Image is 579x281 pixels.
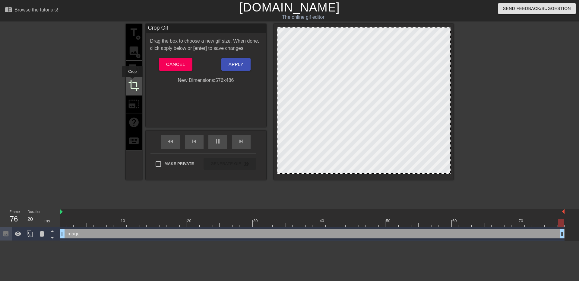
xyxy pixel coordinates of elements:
[214,138,221,145] span: pause
[5,6,12,13] span: menu_book
[239,1,340,14] a: [DOMAIN_NAME]
[5,209,23,227] div: Frame
[9,214,18,224] div: 76
[5,6,58,15] a: Browse the tutorials!
[452,218,458,224] div: 60
[503,5,571,12] span: Send Feedback/Suggestion
[146,24,266,33] div: Crop Gif
[165,161,194,167] span: Make Private
[187,218,192,224] div: 20
[146,77,266,84] div: New Dimensions: 576 x 486
[191,138,198,145] span: skip_previous
[320,218,325,224] div: 40
[121,218,126,224] div: 10
[14,7,58,12] div: Browse the tutorials!
[196,14,410,21] div: The online gif editor
[238,138,245,145] span: skip_next
[519,218,524,224] div: 70
[59,231,65,237] span: drag_handle
[386,218,391,224] div: 50
[159,58,192,71] button: Cancel
[559,231,565,237] span: drag_handle
[167,138,174,145] span: fast_rewind
[146,37,266,52] div: Drag the box to choose a new gif size. When done, click apply below or [enter] to save changes.
[27,210,41,214] label: Duration
[166,60,185,68] span: Cancel
[253,218,259,224] div: 30
[498,3,576,14] button: Send Feedback/Suggestion
[229,60,243,68] span: Apply
[128,80,140,91] span: crop
[562,209,565,214] img: bound-end.png
[44,218,50,224] div: ms
[221,58,251,71] button: Apply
